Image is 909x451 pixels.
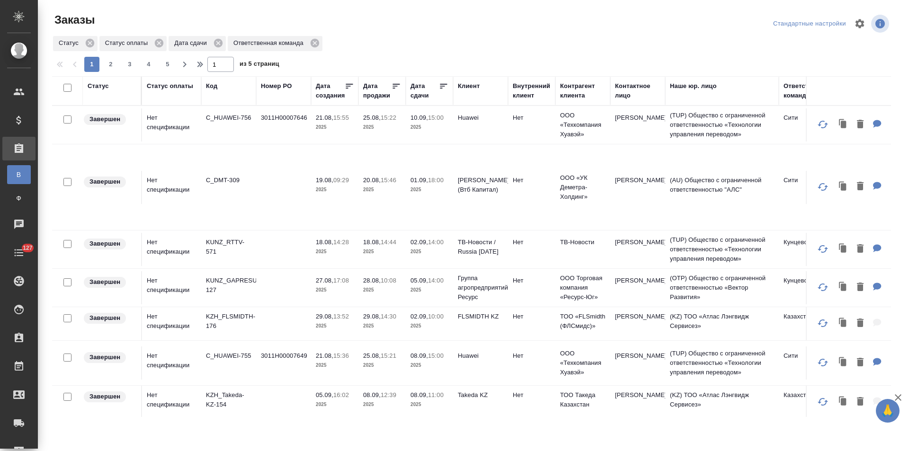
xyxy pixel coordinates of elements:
p: 15:00 [428,114,444,121]
button: Обновить [811,312,834,335]
span: из 5 страниц [240,58,279,72]
td: Нет спецификации [142,307,201,340]
span: Настроить таблицу [848,12,871,35]
button: Клонировать [834,177,852,196]
span: Ф [12,194,26,203]
p: 10.09, [410,114,428,121]
p: 14:28 [333,239,349,246]
button: Удалить [852,392,868,412]
td: Казахстан [779,307,834,340]
div: Наше юр. лицо [670,81,717,91]
button: Удалить [852,115,868,134]
p: ООО «Техкомпания Хуавэй» [560,349,606,377]
td: [PERSON_NAME] [610,108,665,141]
td: 3011H00007649 [256,346,311,380]
td: Кунцевская [779,271,834,304]
p: 15:21 [381,352,396,359]
p: 2025 [316,361,354,370]
span: 2 [103,60,118,69]
p: Нет [513,113,551,123]
p: 12:39 [381,391,396,398]
button: 2 [103,57,118,72]
p: 25.08, [363,352,381,359]
p: 21.08, [316,114,333,121]
p: 2025 [410,321,448,331]
p: 09:29 [333,177,349,184]
div: Выставляет КМ при направлении счета или после выполнения всех работ/сдачи заказа клиенту. Окончат... [83,390,136,403]
div: Контактное лицо [615,81,660,100]
p: 28.08, [363,277,381,284]
p: 19.08, [316,177,333,184]
p: ТОО Такеда Казахстан [560,390,606,409]
a: Ф [7,189,31,208]
div: Выставляет КМ при направлении счета или после выполнения всех работ/сдачи заказа клиенту. Окончат... [83,113,136,126]
td: Кунцевская [779,233,834,266]
td: [PERSON_NAME] [610,271,665,304]
button: Клонировать [834,278,852,297]
button: Удалить [852,278,868,297]
div: Код [206,81,217,91]
div: Дата создания [316,81,345,100]
p: ООО Торговая компания «Ресурс-Юг» [560,274,606,302]
p: 13:52 [333,313,349,320]
p: 2025 [316,247,354,256]
button: 5 [160,57,175,72]
button: Обновить [811,351,834,374]
p: 15:55 [333,114,349,121]
span: 🙏 [880,401,896,421]
td: Нет спецификации [142,271,201,304]
div: Выставляет КМ при направлении счета или после выполнения всех работ/сдачи заказа клиенту. Окончат... [83,276,136,289]
p: 2025 [410,400,448,409]
p: 18:00 [428,177,444,184]
p: 2025 [363,185,401,195]
p: 15:22 [381,114,396,121]
p: 11:00 [428,391,444,398]
td: Сити [779,346,834,380]
p: 2025 [363,123,401,132]
p: 14:30 [381,313,396,320]
td: (OTP) Общество с ограниченной ответственностью «Вектор Развития» [665,269,779,307]
p: Нет [513,390,551,400]
button: Обновить [811,113,834,136]
p: 2025 [363,400,401,409]
div: Выставляет КМ при направлении счета или после выполнения всех работ/сдачи заказа клиенту. Окончат... [83,351,136,364]
td: 3011H00007646 [256,108,311,141]
p: 20.08, [363,177,381,184]
div: Ответственная команда [784,81,830,100]
p: Нет [513,351,551,361]
p: KZH_Takeda-KZ-154 [206,390,251,409]
p: Huawei [458,351,503,361]
td: [PERSON_NAME] [610,233,665,266]
button: Удалить [852,177,868,196]
td: Сити [779,171,834,204]
div: Ответственная команда [228,36,322,51]
td: (AU) Общество с ограниченной ответственностью "АЛС" [665,171,779,204]
div: Контрагент клиента [560,81,606,100]
span: 3 [122,60,137,69]
button: Для КМ: Салионова АО 252536 [868,239,886,259]
p: 08.09, [410,391,428,398]
p: 2025 [316,123,354,132]
button: Клонировать [834,115,852,134]
div: Выставляет КМ при направлении счета или после выполнения всех работ/сдачи заказа клиенту. Окончат... [83,312,136,325]
p: 2025 [410,247,448,256]
button: Клонировать [834,392,852,412]
button: Клонировать [834,314,852,333]
p: 2025 [363,361,401,370]
p: Нет [513,276,551,285]
p: 2025 [316,185,354,195]
span: Посмотреть информацию [871,15,891,33]
p: 15:00 [428,352,444,359]
p: ООО «УК Деметра-Холдинг» [560,173,606,202]
p: 2025 [316,321,354,331]
button: 3 [122,57,137,72]
p: 02.09, [410,313,428,320]
div: Дата сдачи [410,81,439,100]
p: Нет [513,238,551,247]
span: Заказы [52,12,95,27]
p: KUNZ_GAPRESURS-127 [206,276,251,295]
button: Обновить [811,238,834,260]
p: Завершен [89,239,120,248]
p: Нет [513,176,551,185]
div: Дата сдачи [169,36,226,51]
